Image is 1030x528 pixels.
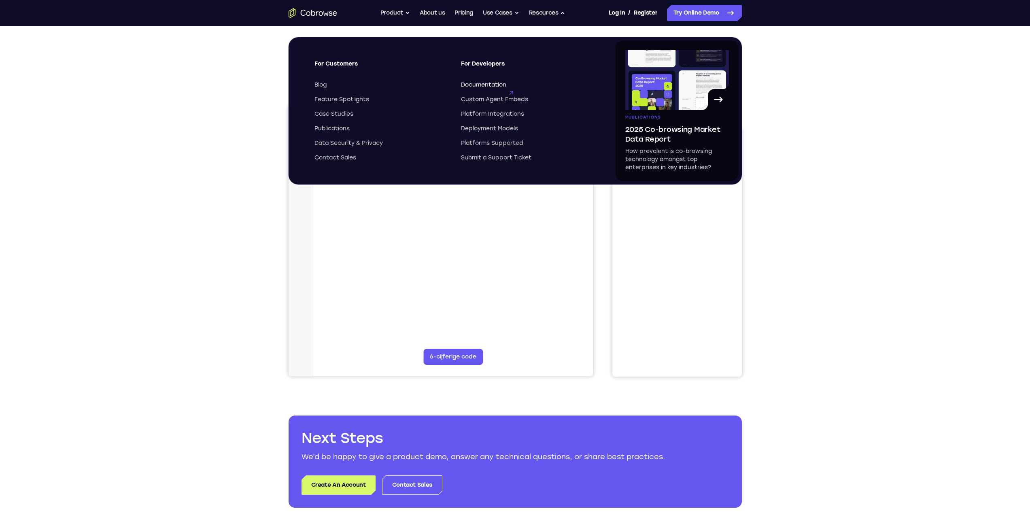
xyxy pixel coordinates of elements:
[461,110,524,118] span: Platform Integrations
[461,154,593,162] a: Submit a Support Ticket
[302,428,729,448] h2: Next Steps
[461,81,506,89] span: Documentation
[461,125,518,133] span: Deployment Models
[461,110,593,118] a: Platform Integrations
[314,95,446,104] a: Feature Spotlights
[461,60,593,74] span: For Developers
[634,5,657,21] a: Register
[314,81,327,89] span: Blog
[625,147,729,172] p: How prevalent is co-browsing technology amongst top enterprises in key industries?
[461,81,593,89] a: Documentation
[625,125,729,144] span: 2025 Co-browsing Market Data Report
[289,8,337,18] a: Go to the home page
[461,125,593,133] a: Deployment Models
[609,5,625,21] a: Log In
[314,125,350,133] span: Publications
[314,154,356,162] span: Contact Sales
[314,95,369,104] span: Feature Spotlights
[302,451,729,462] p: We’d be happy to give a product demo, answer any technical questions, or share best practices.
[461,95,593,104] a: Custom Agent Embeds
[454,5,473,21] a: Pricing
[667,5,742,21] a: Try Online Demo
[461,139,593,147] a: Platforms Supported
[314,154,446,162] a: Contact Sales
[529,5,565,21] button: Resources
[461,139,523,147] span: Platforms Supported
[625,115,661,120] span: Publications
[382,475,442,495] a: Contact Sales
[380,5,410,21] button: Product
[461,95,528,104] span: Custom Agent Embeds
[483,5,519,21] button: Use Cases
[289,105,593,376] iframe: Agent
[314,60,446,74] span: For Customers
[314,81,446,89] a: Blog
[314,125,446,133] a: Publications
[420,5,445,21] a: About us
[461,154,531,162] span: Submit a Support Ticket
[625,50,729,110] img: A page from the browsing market ebook
[628,8,631,18] span: /
[314,139,446,147] a: Data Security & Privacy
[314,139,383,147] span: Data Security & Privacy
[302,475,376,495] a: Create An Account
[314,110,353,118] span: Case Studies
[314,110,446,118] a: Case Studies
